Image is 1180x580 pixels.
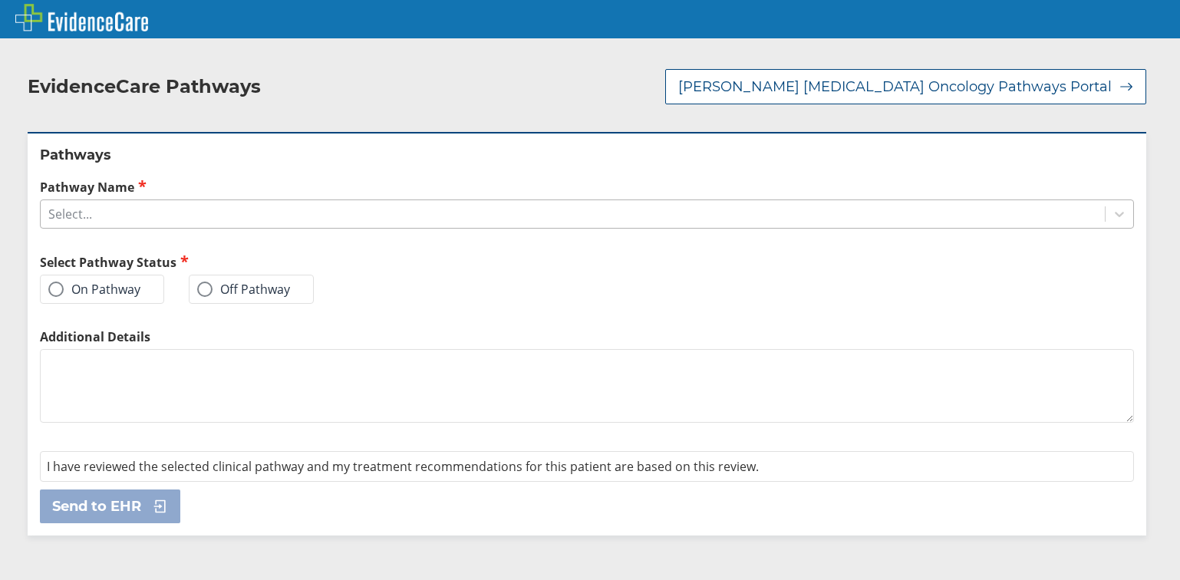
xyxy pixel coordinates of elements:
span: Send to EHR [52,497,141,516]
h2: Select Pathway Status [40,253,581,271]
button: [PERSON_NAME] [MEDICAL_DATA] Oncology Pathways Portal [665,69,1146,104]
button: Send to EHR [40,489,180,523]
img: EvidenceCare [15,4,148,31]
span: [PERSON_NAME] [MEDICAL_DATA] Oncology Pathways Portal [678,77,1112,96]
label: On Pathway [48,282,140,297]
label: Off Pathway [197,282,290,297]
h2: Pathways [40,146,1134,164]
label: Pathway Name [40,178,1134,196]
h2: EvidenceCare Pathways [28,75,261,98]
div: Select... [48,206,92,222]
label: Additional Details [40,328,1134,345]
span: I have reviewed the selected clinical pathway and my treatment recommendations for this patient a... [47,458,759,475]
